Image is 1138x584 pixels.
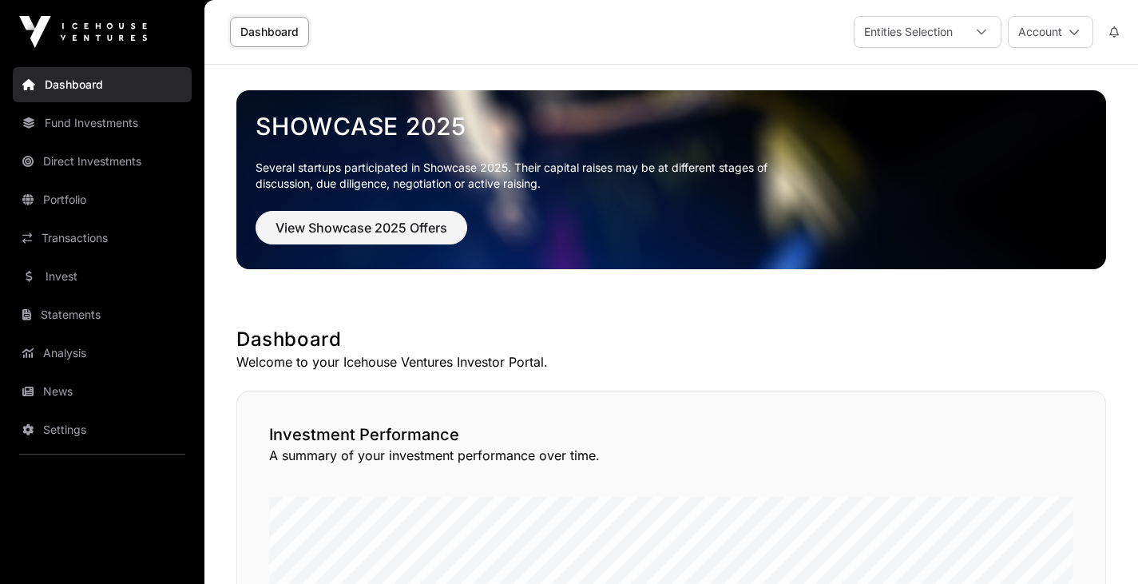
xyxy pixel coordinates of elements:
[13,336,192,371] a: Analysis
[256,227,467,243] a: View Showcase 2025 Offers
[13,182,192,217] a: Portfolio
[1008,16,1093,48] button: Account
[256,211,467,244] button: View Showcase 2025 Offers
[13,374,192,409] a: News
[19,16,147,48] img: Icehouse Ventures Logo
[256,112,1087,141] a: Showcase 2025
[236,90,1106,269] img: Showcase 2025
[269,446,1073,465] p: A summary of your investment performance over time.
[276,218,447,237] span: View Showcase 2025 Offers
[269,423,1073,446] h2: Investment Performance
[854,17,962,47] div: Entities Selection
[13,144,192,179] a: Direct Investments
[13,105,192,141] a: Fund Investments
[256,160,792,192] p: Several startups participated in Showcase 2025. Their capital raises may be at different stages o...
[13,412,192,447] a: Settings
[230,17,309,47] a: Dashboard
[236,327,1106,352] h1: Dashboard
[13,67,192,102] a: Dashboard
[1058,507,1138,584] iframe: Chat Widget
[236,352,1106,371] p: Welcome to your Icehouse Ventures Investor Portal.
[13,297,192,332] a: Statements
[13,220,192,256] a: Transactions
[13,259,192,294] a: Invest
